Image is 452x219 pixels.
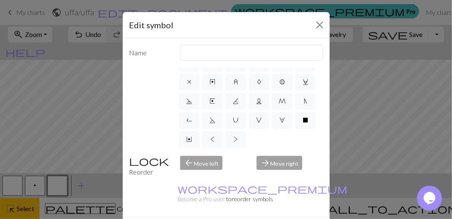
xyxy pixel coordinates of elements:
span: > [234,136,238,143]
span: W [280,117,285,123]
span: V [257,117,262,123]
small: to reorder symbols [178,185,347,202]
span: E [210,98,215,104]
span: D [186,98,192,104]
span: z [234,79,238,85]
span: N [304,98,307,104]
span: A [257,79,261,85]
label: Name [124,45,175,61]
button: Close [313,18,326,32]
a: Become a Pro user [178,185,347,202]
span: y [210,79,215,85]
span: workspace_premium [178,183,347,194]
span: B [280,79,285,85]
span: S [210,117,215,123]
span: M [279,98,286,104]
span: C [303,79,309,85]
span: R [186,117,192,123]
h5: Edit symbol [129,19,174,31]
span: U [233,117,239,123]
span: L [256,98,262,104]
span: K [233,98,239,104]
span: Y [187,136,192,143]
span: x [187,79,191,85]
div: Reorder [124,156,175,177]
iframe: chat widget [417,186,444,211]
span: < [210,136,215,143]
span: X [303,117,309,123]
